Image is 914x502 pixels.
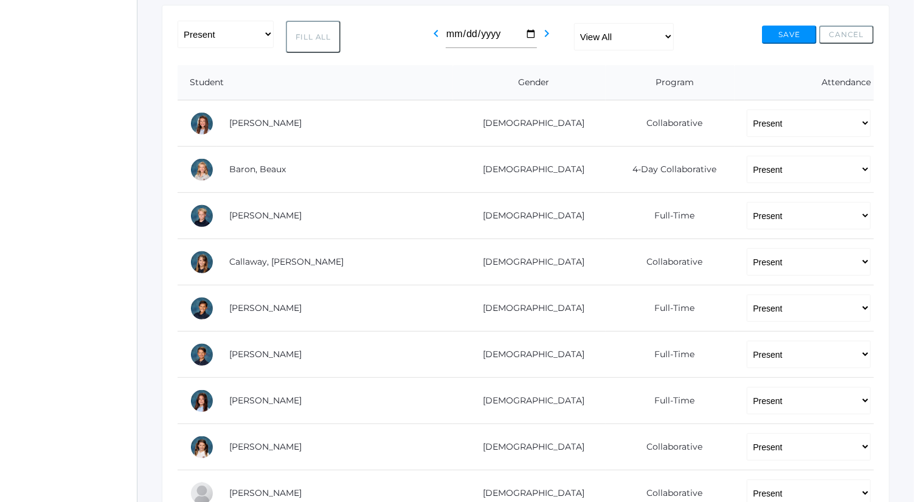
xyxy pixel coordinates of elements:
[606,100,735,147] td: Collaborative
[819,26,874,44] button: Cancel
[453,65,606,100] th: Gender
[453,424,606,470] td: [DEMOGRAPHIC_DATA]
[453,193,606,239] td: [DEMOGRAPHIC_DATA]
[539,26,554,41] i: chevron_right
[190,435,214,459] div: Ceylee Ekdahl
[286,21,341,53] button: Fill All
[229,395,302,406] a: [PERSON_NAME]
[606,332,735,378] td: Full-Time
[229,256,344,267] a: Callaway, [PERSON_NAME]
[606,65,735,100] th: Program
[606,378,735,424] td: Full-Time
[229,487,302,498] a: [PERSON_NAME]
[453,378,606,424] td: [DEMOGRAPHIC_DATA]
[429,26,443,41] i: chevron_left
[190,158,214,182] div: Beaux Baron
[229,117,302,128] a: [PERSON_NAME]
[229,349,302,360] a: [PERSON_NAME]
[229,441,302,452] a: [PERSON_NAME]
[429,32,443,43] a: chevron_left
[190,389,214,413] div: Kadyn Ehrlich
[606,424,735,470] td: Collaborative
[762,26,817,44] button: Save
[453,147,606,193] td: [DEMOGRAPHIC_DATA]
[606,147,735,193] td: 4-Day Collaborative
[606,193,735,239] td: Full-Time
[229,164,286,175] a: Baron, Beaux
[606,239,735,285] td: Collaborative
[453,100,606,147] td: [DEMOGRAPHIC_DATA]
[178,65,453,100] th: Student
[190,250,214,274] div: Kennedy Callaway
[453,332,606,378] td: [DEMOGRAPHIC_DATA]
[453,239,606,285] td: [DEMOGRAPHIC_DATA]
[229,210,302,221] a: [PERSON_NAME]
[606,285,735,332] td: Full-Time
[190,296,214,321] div: Gunnar Carey
[453,285,606,332] td: [DEMOGRAPHIC_DATA]
[190,343,214,367] div: Levi Dailey-Langin
[539,32,554,43] a: chevron_right
[735,65,874,100] th: Attendance
[229,302,302,313] a: [PERSON_NAME]
[190,111,214,136] div: Ella Arnold
[190,204,214,228] div: Elliot Burke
